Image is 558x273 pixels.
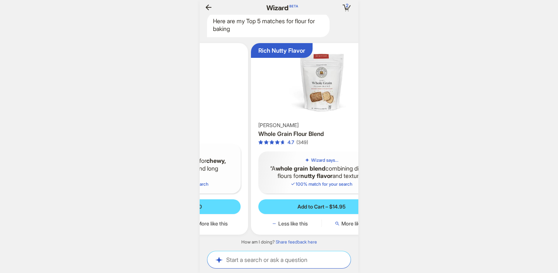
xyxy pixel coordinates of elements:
span: Less like this [278,220,308,227]
div: 4.7 out of 5 stars [258,139,294,146]
span: star [275,140,280,145]
span: star [269,140,274,145]
q: A combining diverse flours for and texture. [264,165,379,180]
div: 4.7 [287,139,294,146]
b: whole grain blend [276,165,325,172]
img: Whole Grain Flour Blend [254,46,389,120]
a: Share feedback here [276,239,317,245]
span: 100 % match for your search [290,181,352,187]
b: nutty flavor [300,172,333,179]
span: star [258,140,263,145]
div: Here are my Top 5 matches for flour for baking [207,13,330,37]
span: [PERSON_NAME] [258,122,299,129]
h3: Whole Grain Flour Blend [258,130,385,138]
span: More like this [341,220,372,227]
h5: Wizard says... [311,157,338,163]
span: star [280,140,285,145]
span: More like this [197,220,228,227]
div: Rich Nutty Flavor [258,47,305,55]
div: (349) [296,139,308,146]
span: star [264,140,269,145]
span: Add to Cart – $14.95 [297,203,345,210]
span: 2 [346,3,348,8]
div: How am I doing? [200,239,358,245]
